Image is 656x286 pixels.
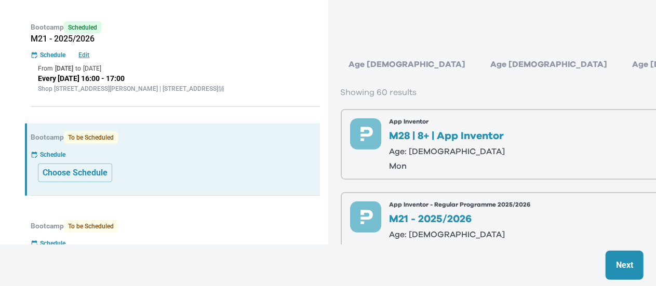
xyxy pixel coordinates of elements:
[40,50,65,60] p: Schedule
[68,50,101,60] button: Edit
[350,118,381,149] img: preface-course-icon
[31,220,320,233] p: Bootcamp
[64,131,118,144] span: To be Scheduled
[31,131,320,144] p: Bootcamp
[38,73,313,84] p: Every [DATE] 16:00 - 17:00
[64,220,118,233] span: To be Scheduled
[390,118,505,125] p: App Inventor
[43,167,108,179] p: Choose Schedule
[616,259,633,271] p: Next
[31,21,320,34] p: Bootcamp
[390,131,505,141] p: M28 | 8+ | App Inventor
[75,64,81,73] p: to
[83,64,101,73] p: [DATE]
[341,54,474,75] div: Age [DEMOGRAPHIC_DATA]
[38,164,112,182] button: Choose Schedule
[64,21,101,34] span: Scheduled
[38,64,53,73] p: From
[390,162,505,170] p: mon
[350,201,381,233] img: preface-course-icon
[55,64,73,73] p: [DATE]
[483,54,616,75] div: Age [DEMOGRAPHIC_DATA]
[390,230,531,239] p: Age: [DEMOGRAPHIC_DATA]
[390,201,531,208] p: App Inventor - Regular Programme 2025/2026
[31,34,320,44] h5: M21 - 2025/2026
[606,251,644,280] button: Next
[40,239,65,248] p: Schedule
[38,84,313,93] p: Shop [STREET_ADDRESS][PERSON_NAME] | [STREET_ADDRESS]舖
[40,150,65,159] p: Schedule
[390,214,531,224] p: M21 - 2025/2026
[390,147,505,156] p: Age: [DEMOGRAPHIC_DATA]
